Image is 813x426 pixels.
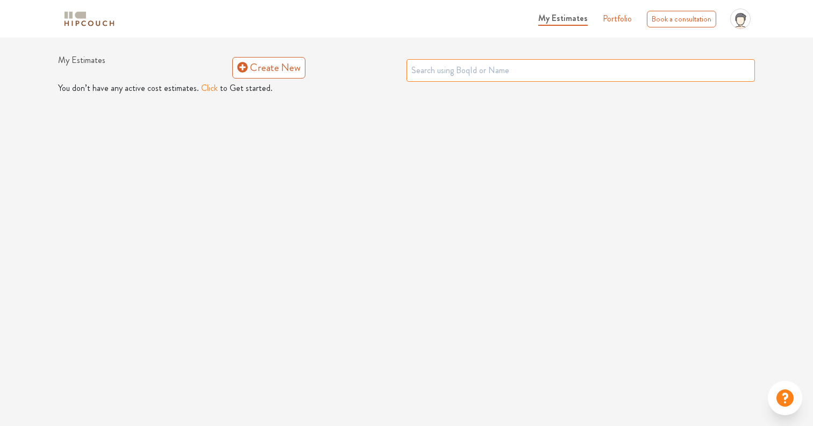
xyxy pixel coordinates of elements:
[58,55,232,80] h1: My Estimates
[232,57,305,79] a: Create New
[62,10,116,29] img: logo-horizontal.svg
[62,7,116,31] span: logo-horizontal.svg
[538,12,588,24] span: My Estimates
[201,82,218,95] button: Click
[406,59,755,82] input: Search using BoqId or Name
[603,12,632,25] a: Portfolio
[58,82,755,95] p: You don’t have any active cost estimates. to Get started.
[647,11,716,27] div: Book a consultation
